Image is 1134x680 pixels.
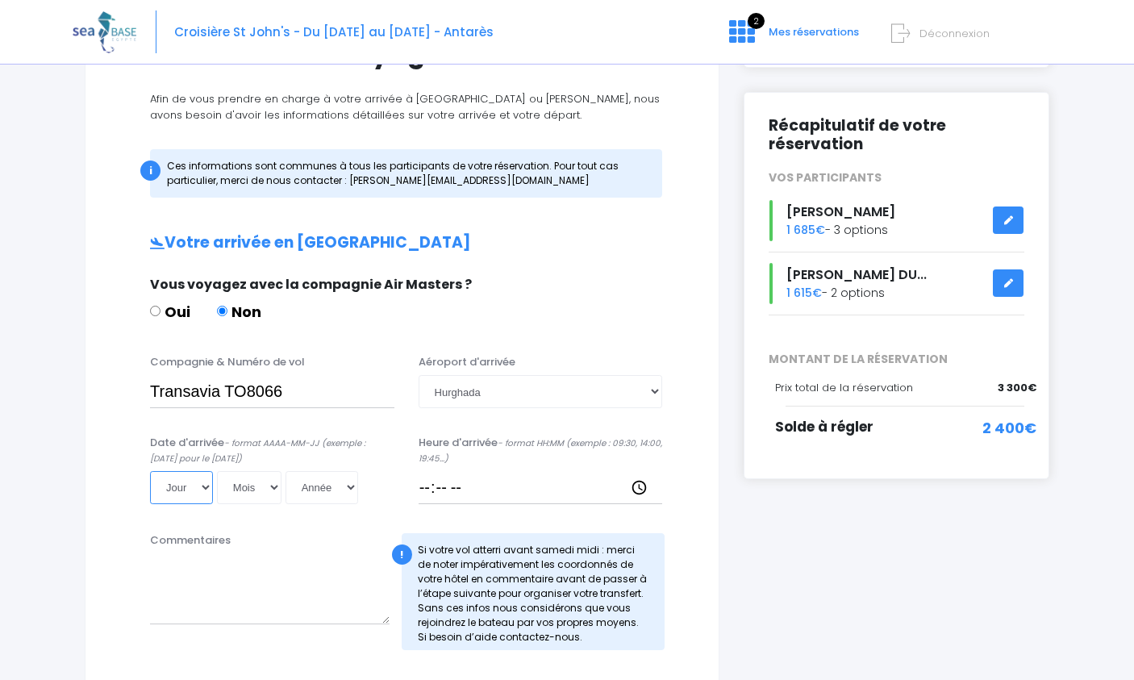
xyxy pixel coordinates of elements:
[174,23,494,40] span: Croisière St John's - Du [DATE] au [DATE] - Antarès
[419,471,663,503] input: __:__
[118,234,686,252] h2: Votre arrivée en [GEOGRAPHIC_DATA]
[419,435,663,466] label: Heure d'arrivée
[998,380,1036,396] span: 3 300€
[150,532,231,549] label: Commentaires
[419,354,515,370] label: Aéroport d'arrivée
[748,13,765,29] span: 2
[769,24,859,40] span: Mes réservations
[919,26,990,41] span: Déconnexion
[150,275,472,294] span: Vous voyagez avec la compagnie Air Masters ?
[392,544,412,565] div: !
[775,417,873,436] span: Solde à régler
[786,265,927,284] span: [PERSON_NAME] DU...
[150,149,662,198] div: Ces informations sont communes à tous les participants de votre réservation. Pour tout cas partic...
[982,417,1036,439] span: 2 400€
[757,169,1036,186] div: VOS PARTICIPANTS
[402,533,665,650] div: Si votre vol atterri avant samedi midi : merci de noter impérativement les coordonnés de votre hô...
[419,437,662,465] i: - format HH:MM (exemple : 09:30, 14:00, 19:45...)
[757,263,1036,304] div: - 2 options
[757,351,1036,368] span: MONTANT DE LA RÉSERVATION
[757,200,1036,241] div: - 3 options
[150,354,305,370] label: Compagnie & Numéro de vol
[775,380,913,395] span: Prix total de la réservation
[786,222,825,238] span: 1 685€
[140,161,161,181] div: i
[786,285,822,301] span: 1 615€
[786,202,895,221] span: [PERSON_NAME]
[150,437,365,465] i: - format AAAA-MM-JJ (exemple : [DATE] pour le [DATE])
[150,301,190,323] label: Oui
[118,91,686,123] p: Afin de vous prendre en charge à votre arrivée à [GEOGRAPHIC_DATA] ou [PERSON_NAME], nous avons b...
[769,117,1024,154] h2: Récapitulatif de votre réservation
[150,306,161,316] input: Oui
[217,306,227,316] input: Non
[150,435,394,466] label: Date d'arrivée
[118,37,686,69] h1: Informations de voyage
[716,30,869,45] a: 2 Mes réservations
[217,301,261,323] label: Non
